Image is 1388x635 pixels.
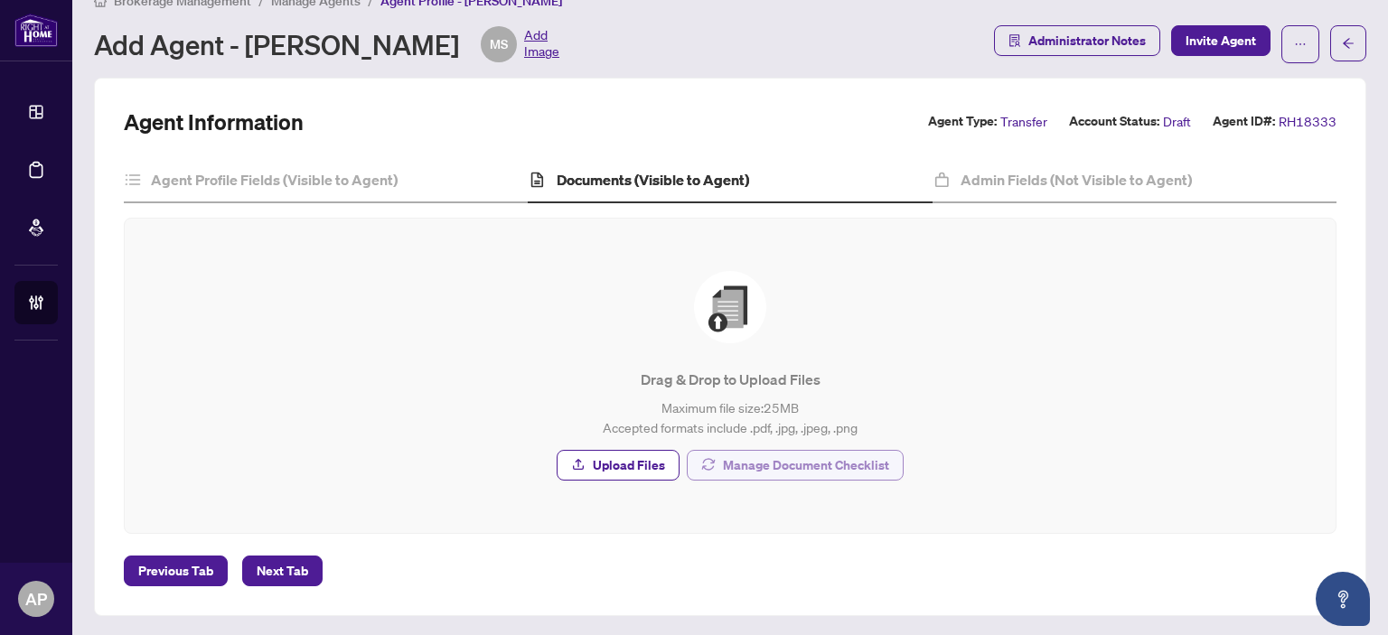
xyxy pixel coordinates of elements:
button: Invite Agent [1171,25,1271,56]
span: Transfer [1000,111,1047,132]
span: AP [25,586,47,612]
label: Agent Type: [928,111,997,132]
span: Add Image [524,26,559,62]
h4: Agent Profile Fields (Visible to Agent) [151,169,398,191]
span: arrow-left [1342,37,1355,50]
img: File Upload [694,271,766,343]
span: solution [1008,34,1021,47]
button: Upload Files [557,450,680,481]
label: Account Status: [1069,111,1159,132]
button: Previous Tab [124,556,228,586]
h4: Documents (Visible to Agent) [557,169,749,191]
label: Agent ID#: [1213,111,1275,132]
span: Invite Agent [1186,26,1256,55]
img: logo [14,14,58,47]
button: Next Tab [242,556,323,586]
button: Administrator Notes [994,25,1160,56]
span: ellipsis [1294,38,1307,51]
div: Add Agent - [PERSON_NAME] [94,26,559,62]
span: MS [490,34,508,54]
p: Maximum file size: 25 MB Accepted formats include .pdf, .jpg, .jpeg, .png [161,397,1299,437]
span: File UploadDrag & Drop to Upload FilesMaximum file size:25MBAccepted formats include .pdf, .jpg, ... [146,240,1314,511]
span: Previous Tab [138,556,213,585]
button: Manage Document Checklist [687,450,904,481]
h2: Agent Information [124,107,304,136]
span: Next Tab [257,556,308,585]
span: Upload Files [593,451,665,480]
h4: Admin Fields (Not Visible to Agent) [961,169,1192,191]
button: Open asap [1316,572,1370,626]
p: Drag & Drop to Upload Files [161,369,1299,390]
span: RH18333 [1279,111,1336,132]
span: Administrator Notes [1028,26,1146,55]
span: Draft [1163,111,1191,132]
span: Manage Document Checklist [723,451,889,480]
